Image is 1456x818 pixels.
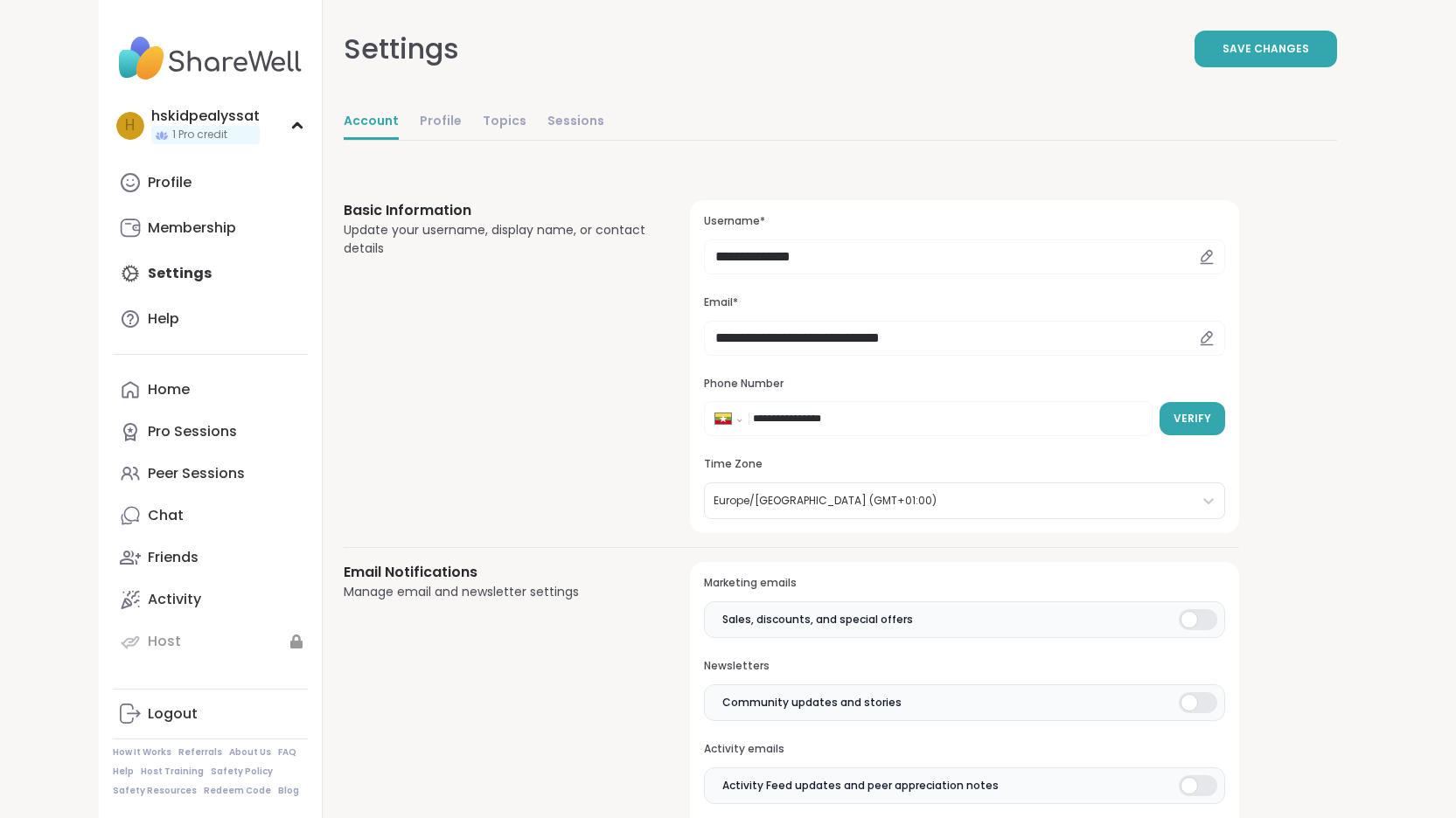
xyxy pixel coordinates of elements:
[344,583,649,601] div: Manage email and newsletter settings
[151,107,260,126] div: hskidpealyssat
[113,453,308,495] a: Peer Sessions
[113,693,308,735] a: Logout
[204,785,271,797] a: Redeem Code
[148,704,198,724] div: Logout
[148,173,192,192] div: Profile
[148,506,184,525] div: Chat
[125,114,135,137] span: h
[113,537,308,579] a: Friends
[722,778,999,794] span: Activity Feed updates and peer appreciation notes
[211,766,273,778] a: Safety Policy
[113,207,308,249] a: Membership
[344,28,459,70] div: Settings
[704,214,1224,229] h3: Username*
[113,495,308,537] a: Chat
[178,746,222,759] a: Referrals
[1160,402,1225,435] button: Verify
[704,742,1224,757] h3: Activity emails
[148,590,201,609] div: Activity
[704,377,1224,392] h3: Phone Number
[722,695,902,711] span: Community updates and stories
[278,785,299,797] a: Blog
[148,422,237,441] div: Pro Sessions
[148,218,236,238] div: Membership
[148,464,245,483] div: Peer Sessions
[344,105,399,140] a: Account
[420,105,462,140] a: Profile
[148,380,190,399] div: Home
[229,746,271,759] a: About Us
[547,105,604,140] a: Sessions
[113,766,134,778] a: Help
[704,659,1224,674] h3: Newsletters
[148,309,179,329] div: Help
[113,785,197,797] a: Safety Resources
[1195,31,1337,67] button: Save Changes
[113,28,308,89] img: ShareWell Nav Logo
[704,295,1224,310] h3: Email*
[113,620,308,662] a: Host
[113,746,171,759] a: How It Works
[344,200,649,221] h3: Basic Information
[141,766,204,778] a: Host Training
[344,221,649,258] div: Update your username, display name, or contact details
[113,162,308,204] a: Profile
[148,548,199,567] div: Friends
[344,562,649,583] h3: Email Notifications
[704,457,1224,472] h3: Time Zone
[704,576,1224,591] h3: Marketing emails
[148,632,181,651] div: Host
[172,128,227,142] span: 1 Pro credit
[483,105,526,140] a: Topics
[278,746,296,759] a: FAQ
[722,612,913,627] span: Sales, discounts, and special offers
[113,579,308,620] a: Activity
[113,411,308,453] a: Pro Sessions
[1223,41,1309,57] span: Save Changes
[113,369,308,411] a: Home
[1174,411,1211,426] span: Verify
[113,298,308,340] a: Help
